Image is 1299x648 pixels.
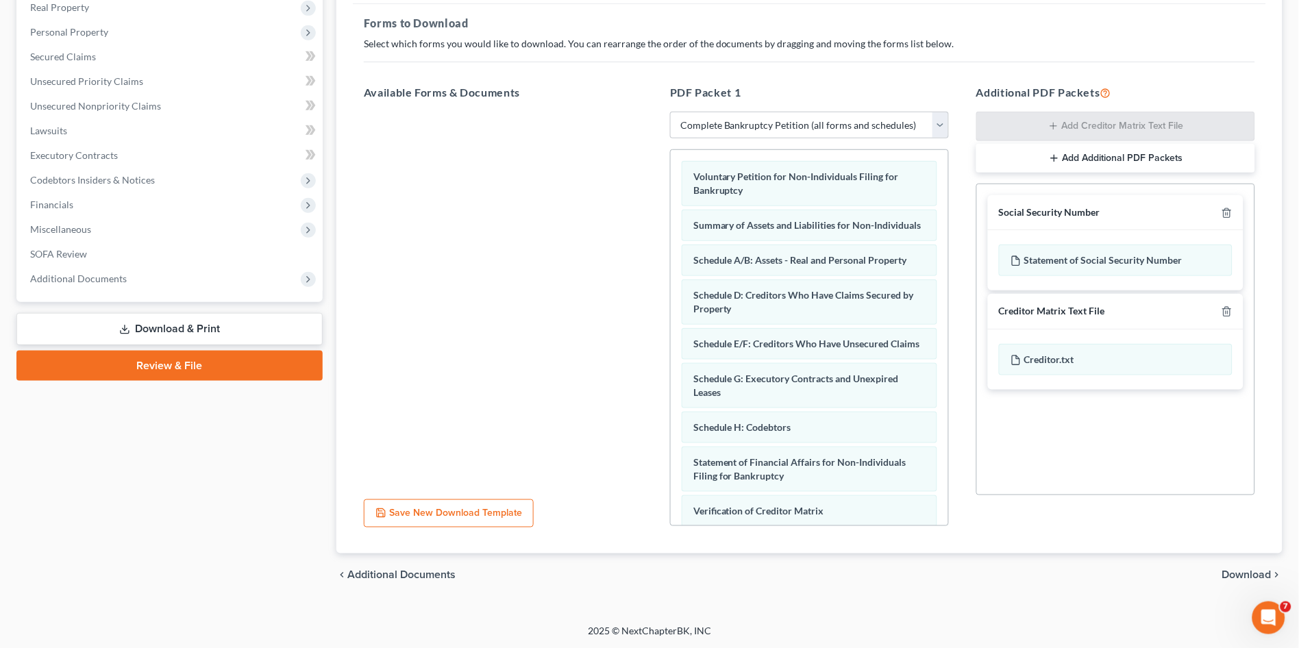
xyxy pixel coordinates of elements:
span: 7 [1281,601,1291,612]
span: Statement of Financial Affairs for Non-Individuals Filing for Bankruptcy [693,456,906,482]
a: Secured Claims [19,45,323,69]
a: Review & File [16,351,323,381]
h5: Available Forms & Documents [364,84,643,101]
span: Schedule A/B: Assets - Real and Personal Property [693,254,907,266]
span: Voluntary Petition for Non-Individuals Filing for Bankruptcy [693,171,899,196]
span: SOFA Review [30,248,87,260]
h5: PDF Packet 1 [670,84,949,101]
a: Lawsuits [19,119,323,143]
a: SOFA Review [19,242,323,266]
div: Statement of Social Security Number [999,245,1233,276]
a: Unsecured Nonpriority Claims [19,94,323,119]
h5: Additional PDF Packets [976,84,1255,101]
span: Secured Claims [30,51,96,62]
a: Download & Print [16,313,323,345]
span: Unsecured Nonpriority Claims [30,100,161,112]
span: Schedule H: Codebtors [693,421,791,433]
iframe: Intercom live chat [1252,601,1285,634]
span: Lawsuits [30,125,67,136]
span: Verification of Creditor Matrix [693,505,824,516]
span: Executory Contracts [30,149,118,161]
span: Real Property [30,1,89,13]
div: Social Security Number [999,206,1100,219]
span: Additional Documents [30,273,127,284]
span: Schedule E/F: Creditors Who Have Unsecured Claims [693,338,920,349]
span: Schedule D: Creditors Who Have Claims Secured by Property [693,289,914,314]
a: Executory Contracts [19,143,323,168]
button: Download chevron_right [1222,570,1283,581]
div: Creditor Matrix Text File [999,305,1105,318]
span: Unsecured Priority Claims [30,75,143,87]
span: Personal Property [30,26,108,38]
a: Unsecured Priority Claims [19,69,323,94]
i: chevron_left [336,570,347,581]
span: Download [1222,570,1272,581]
div: Creditor.txt [999,344,1233,375]
span: Codebtors Insiders & Notices [30,174,155,186]
h5: Forms to Download [364,15,1255,32]
a: chevron_left Additional Documents [336,570,456,581]
button: Save New Download Template [364,499,534,528]
span: Schedule G: Executory Contracts and Unexpired Leases [693,373,899,398]
span: Financials [30,199,73,210]
i: chevron_right [1272,570,1283,581]
span: Summary of Assets and Liabilities for Non-Individuals [693,219,921,231]
span: Additional Documents [347,570,456,581]
button: Add Creditor Matrix Text File [976,112,1255,142]
button: Add Additional PDF Packets [976,144,1255,173]
span: Miscellaneous [30,223,91,235]
p: Select which forms you would like to download. You can rearrange the order of the documents by dr... [364,37,1255,51]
